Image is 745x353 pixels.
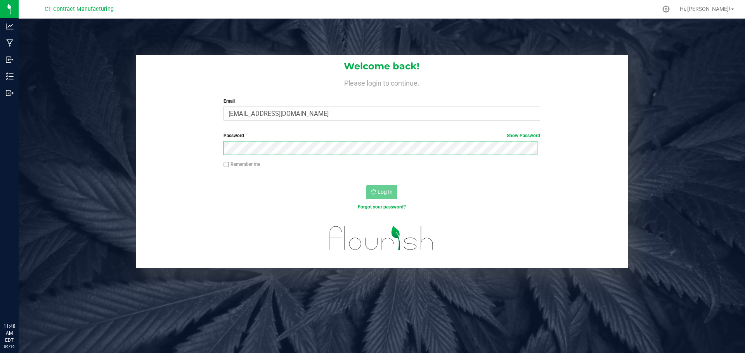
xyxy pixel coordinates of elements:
[6,39,14,47] inline-svg: Manufacturing
[6,72,14,80] inline-svg: Inventory
[507,133,540,138] a: Show Password
[320,219,443,258] img: flourish_logo.svg
[661,5,671,13] div: Manage settings
[358,204,406,210] a: Forgot your password?
[223,133,244,138] span: Password
[223,98,540,105] label: Email
[45,6,114,12] span: CT Contract Manufacturing
[223,162,229,167] input: Remember me
[378,189,393,195] span: Log In
[3,323,15,344] p: 11:48 AM EDT
[6,22,14,30] inline-svg: Analytics
[6,56,14,64] inline-svg: Inbound
[136,77,628,87] h4: Please login to continue.
[680,6,730,12] span: Hi, [PERSON_NAME]!
[6,89,14,97] inline-svg: Outbound
[3,344,15,350] p: 09/19
[136,61,628,71] h1: Welcome back!
[366,185,397,199] button: Log In
[223,161,260,168] label: Remember me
